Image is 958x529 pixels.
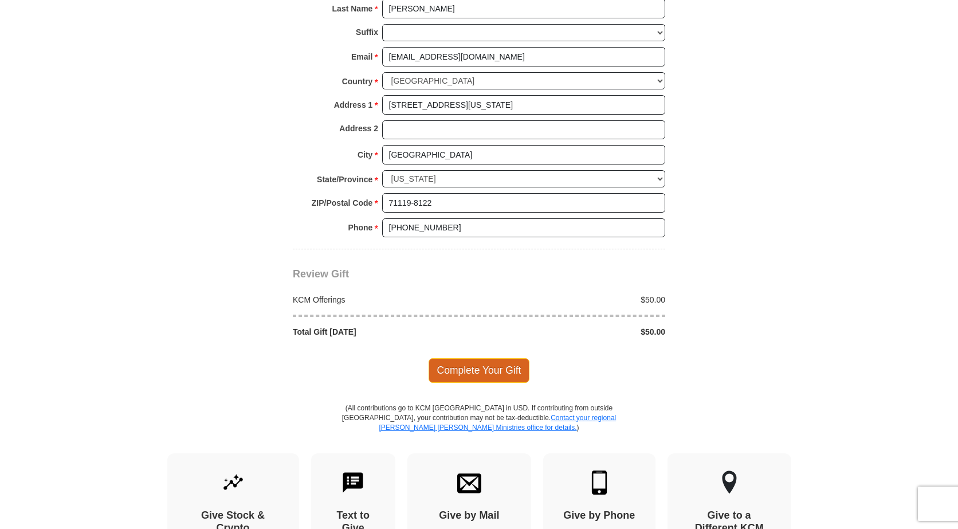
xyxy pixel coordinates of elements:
[379,414,616,432] a: Contact your regional [PERSON_NAME] [PERSON_NAME] Ministries office for details.
[341,471,365,495] img: text-to-give.svg
[287,294,480,305] div: KCM Offerings
[348,220,373,236] strong: Phone
[342,73,373,89] strong: Country
[334,97,373,113] strong: Address 1
[479,294,672,305] div: $50.00
[351,49,372,65] strong: Email
[356,24,378,40] strong: Suffix
[341,403,617,453] p: (All contributions go to KCM [GEOGRAPHIC_DATA] in USD. If contributing from outside [GEOGRAPHIC_D...
[293,268,349,280] span: Review Gift
[479,326,672,338] div: $50.00
[332,1,373,17] strong: Last Name
[457,471,481,495] img: envelope.svg
[358,147,372,163] strong: City
[429,358,530,382] span: Complete Your Gift
[563,510,635,522] h4: Give by Phone
[312,195,373,211] strong: ZIP/Postal Code
[721,471,737,495] img: other-region
[587,471,611,495] img: mobile.svg
[339,120,378,136] strong: Address 2
[221,471,245,495] img: give-by-stock.svg
[427,510,511,522] h4: Give by Mail
[287,326,480,338] div: Total Gift [DATE]
[317,171,372,187] strong: State/Province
